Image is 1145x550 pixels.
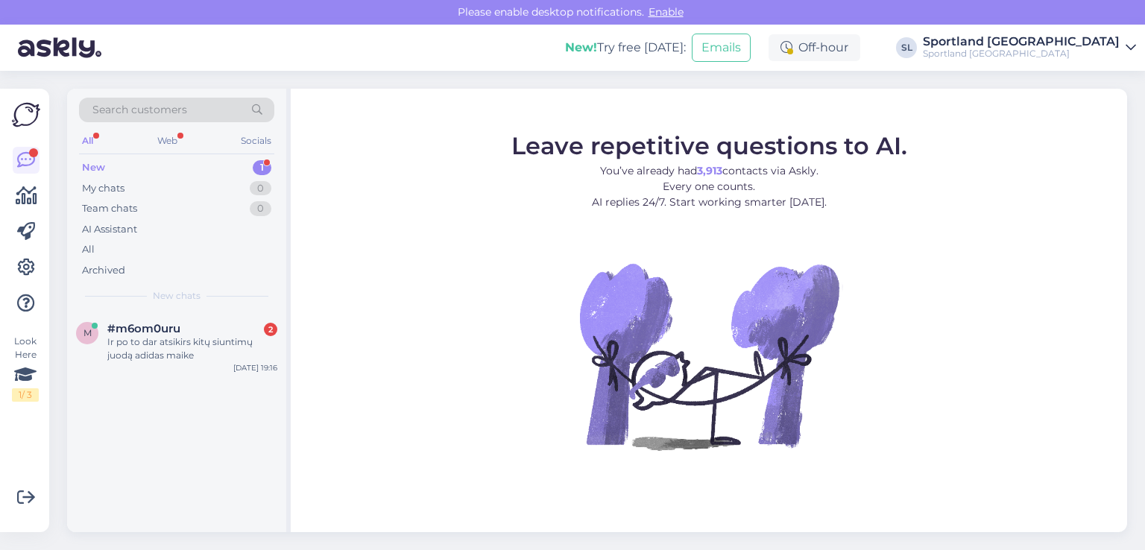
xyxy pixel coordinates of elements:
[233,362,277,373] div: [DATE] 19:16
[923,36,1120,48] div: Sportland [GEOGRAPHIC_DATA]
[79,131,96,151] div: All
[92,102,187,118] span: Search customers
[12,388,39,402] div: 1 / 3
[82,222,137,237] div: AI Assistant
[692,34,751,62] button: Emails
[923,48,1120,60] div: Sportland [GEOGRAPHIC_DATA]
[253,160,271,175] div: 1
[250,181,271,196] div: 0
[264,323,277,336] div: 2
[82,242,95,257] div: All
[565,39,686,57] div: Try free [DATE]:
[565,40,597,54] b: New!
[511,130,907,159] span: Leave repetitive questions to AI.
[154,131,180,151] div: Web
[250,201,271,216] div: 0
[12,335,39,402] div: Look Here
[82,160,105,175] div: New
[82,263,125,278] div: Archived
[107,335,277,362] div: Ir po to dar atsikirs kitų siuntimų juodą adidas maike
[575,221,843,490] img: No Chat active
[238,131,274,151] div: Socials
[12,101,40,129] img: Askly Logo
[83,327,92,338] span: m
[644,5,688,19] span: Enable
[153,289,201,303] span: New chats
[896,37,917,58] div: SL
[697,163,722,177] b: 3,913
[769,34,860,61] div: Off-hour
[923,36,1136,60] a: Sportland [GEOGRAPHIC_DATA]Sportland [GEOGRAPHIC_DATA]
[107,322,180,335] span: #m6om0uru
[82,201,137,216] div: Team chats
[82,181,124,196] div: My chats
[511,162,907,209] p: You’ve already had contacts via Askly. Every one counts. AI replies 24/7. Start working smarter [...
